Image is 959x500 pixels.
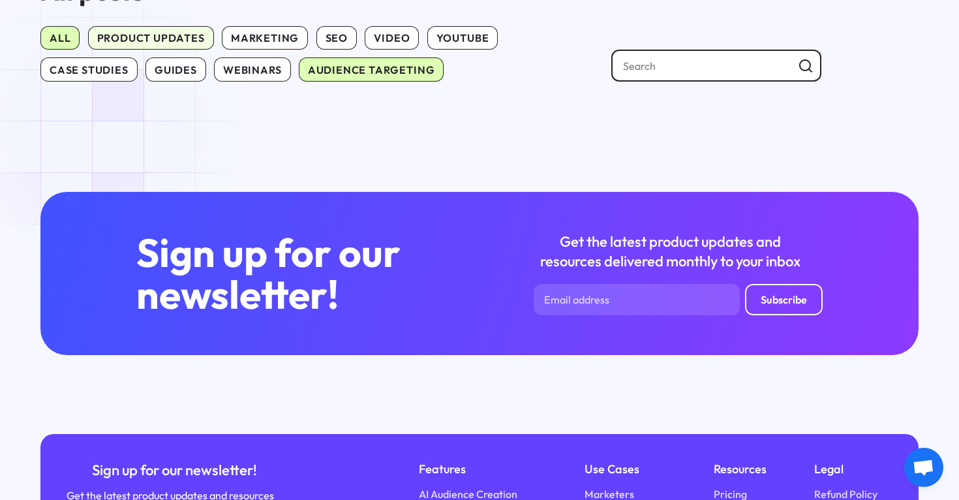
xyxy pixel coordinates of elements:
span: VIDEO [365,26,419,50]
div: Open chat [904,448,943,487]
span: audience targeting [299,57,444,81]
div: Resources [714,460,767,478]
form: Newsletter Form [534,284,823,315]
span: product updates [88,26,214,50]
input: Email address [534,284,740,315]
div: Use Cases [585,460,667,478]
span: case studies [40,57,138,81]
span: All [40,26,80,50]
div: Features [419,460,537,478]
div: Sign up for our newsletter! [67,460,282,480]
form: CMS Filters [40,26,919,82]
span: marketing [222,26,308,50]
span: Youtube [427,26,498,50]
h3: Sign up for our newsletter! [136,232,425,315]
span: webinars [214,57,291,81]
input: Subscribe [745,284,823,315]
input: Search [611,50,822,81]
span: SEO [316,26,358,50]
span: guides [145,57,206,81]
div: Legal [814,460,892,478]
div: Get the latest product updates and resources delivered monthly to your inbox [534,232,807,271]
